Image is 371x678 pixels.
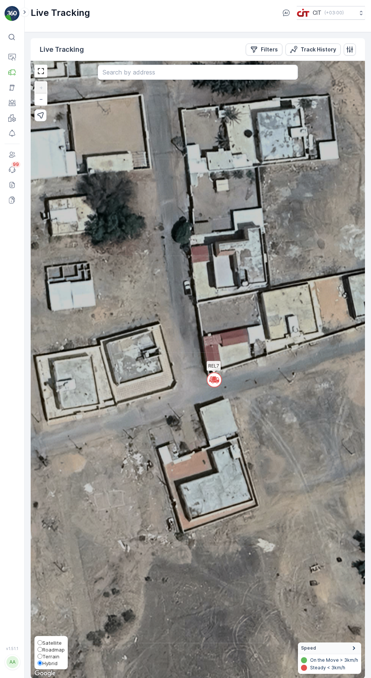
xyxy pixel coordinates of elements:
input: Hybrid [37,661,42,666]
a: Zoom Out [35,93,47,105]
input: Satellite [37,640,42,645]
button: Track History [285,43,341,56]
span: v 1.51.1 [5,646,20,651]
p: On the Move > 3km/h [310,657,358,663]
input: Roadmap [37,647,42,652]
span: Satellite [42,640,62,646]
p: 99 [13,161,19,168]
input: Terrain [37,654,42,659]
button: Filters [246,43,282,56]
div: AA [6,656,19,668]
p: Filters [261,46,278,53]
p: Live Tracking [40,44,84,55]
summary: Speed [298,642,361,654]
p: Steady < 3km/h [310,665,345,671]
a: View Fullscreen [35,65,47,77]
span: Hybrid [42,660,58,666]
p: ( +03:00 ) [324,10,344,16]
span: + [39,84,43,91]
p: Live Tracking [31,7,90,19]
span: − [39,96,43,102]
button: AA [5,652,20,672]
span: Roadmap [42,647,65,653]
p: CIT [313,9,321,17]
img: cit-logo_pOk6rL0.png [297,9,310,17]
input: Search by address [98,65,298,80]
a: Zoom In [35,82,47,93]
span: Terrain [42,653,59,659]
img: logo [5,6,20,21]
p: Track History [301,46,336,53]
button: CIT(+03:00) [297,6,365,20]
a: 99 [5,162,20,177]
span: Speed [301,645,316,651]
